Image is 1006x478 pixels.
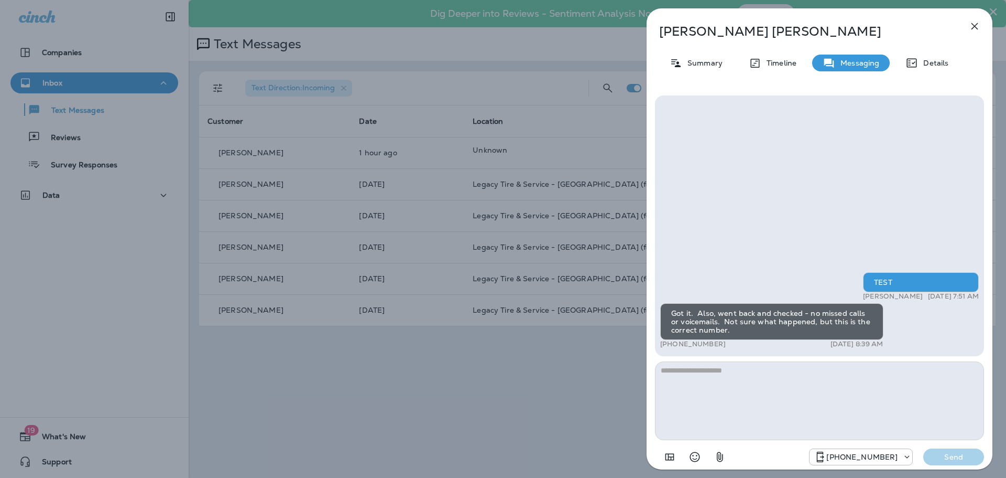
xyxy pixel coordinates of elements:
p: Timeline [761,59,796,67]
p: [PERSON_NAME] [863,292,923,301]
button: Add in a premade template [659,447,680,468]
p: Messaging [835,59,879,67]
p: Summary [682,59,723,67]
p: [PERSON_NAME] [PERSON_NAME] [659,24,945,39]
button: Select an emoji [684,447,705,468]
p: [DATE] 7:51 AM [928,292,979,301]
div: Got it. Also, went back and checked - no missed calls or voicemails. Not sure what happened, but ... [660,303,883,340]
p: [PHONE_NUMBER] [826,453,898,461]
div: +1 (205) 606-2088 [810,451,912,463]
p: Details [918,59,948,67]
p: [PHONE_NUMBER] [660,340,726,348]
p: [DATE] 8:39 AM [830,340,883,348]
div: TEST [863,272,979,292]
